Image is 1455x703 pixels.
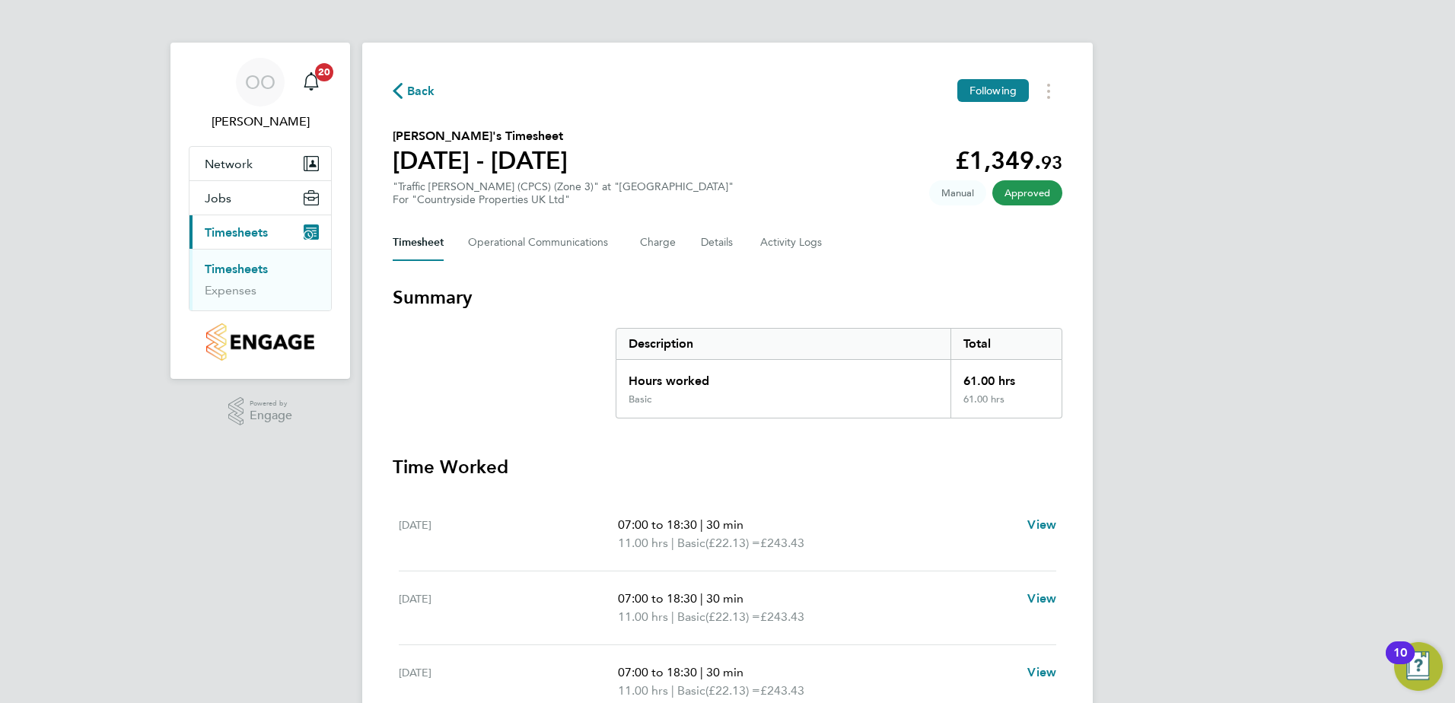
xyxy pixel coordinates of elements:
button: Following [957,79,1029,102]
a: View [1027,590,1056,608]
a: View [1027,663,1056,682]
span: | [671,609,674,624]
nav: Main navigation [170,43,350,379]
button: Back [393,81,435,100]
span: (£22.13) = [705,536,760,550]
span: Engage [250,409,292,422]
button: Activity Logs [760,224,824,261]
span: Back [407,82,435,100]
span: (£22.13) = [705,683,760,698]
span: OO [245,72,275,92]
span: 30 min [706,591,743,606]
span: Timesheets [205,225,268,240]
h3: Summary [393,285,1062,310]
div: 10 [1393,653,1407,673]
span: | [671,536,674,550]
span: View [1027,517,1056,532]
div: Description [616,329,950,359]
span: Basic [677,682,705,700]
button: Operational Communications [468,224,616,261]
span: | [700,665,703,679]
div: Timesheets [189,249,331,310]
span: 07:00 to 18:30 [618,591,697,606]
div: "Traffic [PERSON_NAME] (CPCS) (Zone 3)" at "[GEOGRAPHIC_DATA]" [393,180,734,206]
app-decimal: £1,349. [955,146,1062,175]
span: (£22.13) = [705,609,760,624]
div: [DATE] [399,516,618,552]
div: 61.00 hrs [950,393,1062,418]
a: Go to home page [189,323,332,361]
h2: [PERSON_NAME]'s Timesheet [393,127,568,145]
img: countryside-properties-logo-retina.png [206,323,314,361]
span: This timesheet has been approved. [992,180,1062,205]
span: | [700,591,703,606]
button: Details [701,224,736,261]
button: Timesheet [393,224,444,261]
div: Hours worked [616,360,950,393]
span: 30 min [706,517,743,532]
button: Timesheets Menu [1035,79,1062,103]
a: OO[PERSON_NAME] [189,58,332,131]
span: £243.43 [760,609,804,624]
span: Network [205,157,253,171]
div: [DATE] [399,663,618,700]
a: Timesheets [205,262,268,276]
a: Powered byEngage [228,397,293,426]
span: 20 [315,63,333,81]
a: 20 [296,58,326,107]
span: | [671,683,674,698]
div: Basic [629,393,651,406]
span: 11.00 hrs [618,536,668,550]
span: View [1027,591,1056,606]
span: Jobs [205,191,231,205]
span: 30 min [706,665,743,679]
span: This timesheet was manually created. [929,180,986,205]
button: Open Resource Center, 10 new notifications [1394,642,1443,691]
button: Charge [640,224,677,261]
button: Timesheets [189,215,331,249]
div: [DATE] [399,590,618,626]
button: Jobs [189,181,331,215]
span: 93 [1041,151,1062,173]
div: For "Countryside Properties UK Ltd" [393,193,734,206]
span: 11.00 hrs [618,683,668,698]
span: 11.00 hrs [618,609,668,624]
a: Expenses [205,283,256,297]
span: Following [969,84,1017,97]
span: Basic [677,534,705,552]
span: £243.43 [760,536,804,550]
span: 07:00 to 18:30 [618,517,697,532]
button: Network [189,147,331,180]
span: View [1027,665,1056,679]
span: 07:00 to 18:30 [618,665,697,679]
h3: Time Worked [393,455,1062,479]
span: Basic [677,608,705,626]
span: Powered by [250,397,292,410]
a: View [1027,516,1056,534]
span: | [700,517,703,532]
span: Ola Oke [189,113,332,131]
div: Total [950,329,1062,359]
div: Summary [616,328,1062,418]
span: £243.43 [760,683,804,698]
div: 61.00 hrs [950,360,1062,393]
h1: [DATE] - [DATE] [393,145,568,176]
